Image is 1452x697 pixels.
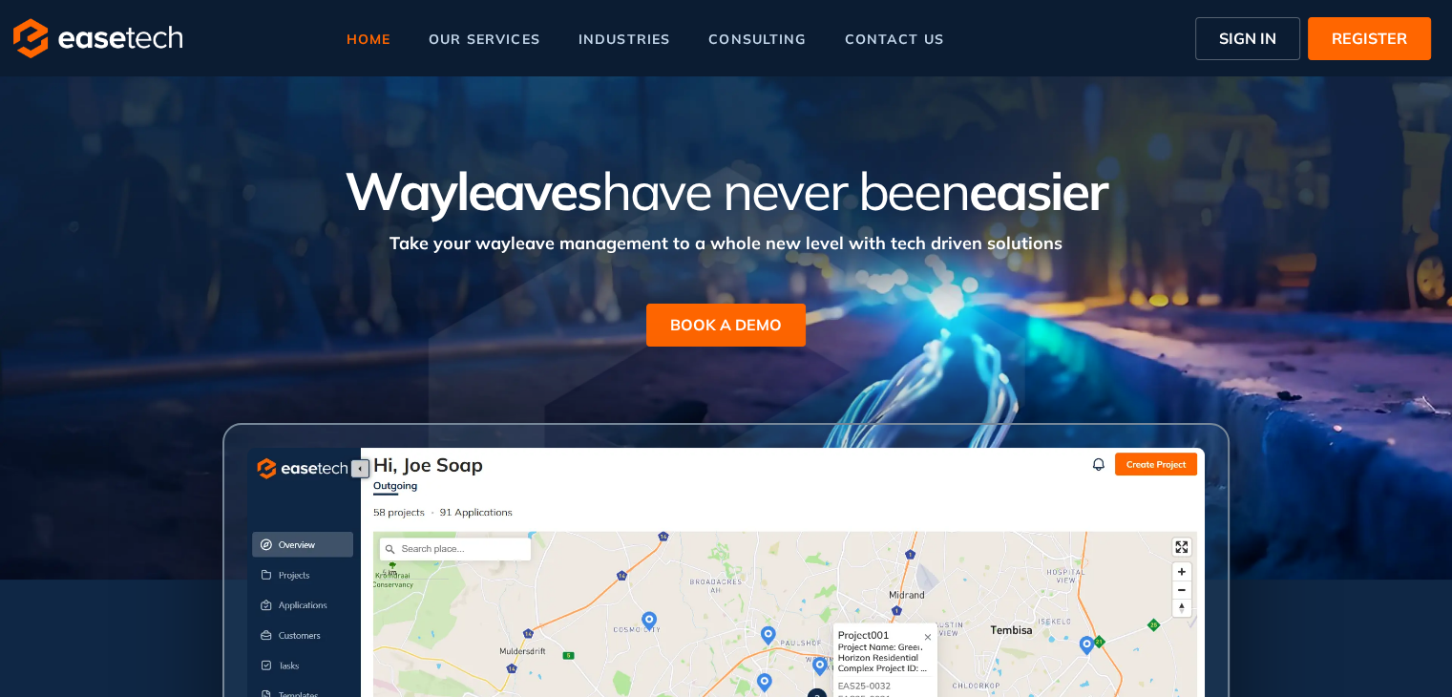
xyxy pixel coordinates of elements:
[845,32,944,46] span: contact us
[345,158,600,223] span: Wayleaves
[1308,17,1431,60] button: REGISTER
[1332,27,1407,50] span: REGISTER
[13,18,182,58] img: logo
[1195,17,1300,60] button: SIGN IN
[579,32,670,46] span: industries
[1219,27,1276,50] span: SIGN IN
[708,32,806,46] span: consulting
[969,158,1107,223] span: easier
[178,221,1275,256] div: Take your wayleave management to a whole new level with tech driven solutions
[646,304,806,347] button: BOOK A DEMO
[429,32,540,46] span: our services
[601,158,969,223] span: have never been
[346,32,390,46] span: home
[670,313,782,336] span: BOOK A DEMO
